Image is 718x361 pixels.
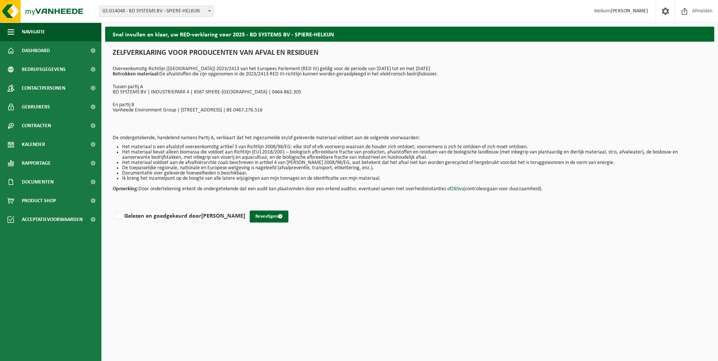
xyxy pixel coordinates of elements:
[113,71,159,77] strong: Betrokken materiaal:
[113,90,707,95] p: BD SYSTEMS BV | INDUSTRIEPARK 4 | 8587 SPIERE-[GEOGRAPHIC_DATA] | 0464.862.305
[113,181,707,192] p: Door ondertekening erkent de ondergetekende dat een audit kan plaatsvinden door een erkend audito...
[122,165,707,171] li: De toepasselijke regionale, nationale en Europese wetgeving is nageleefd (afvalpreventie, transpo...
[22,135,45,154] span: Kalender
[22,41,50,60] span: Dashboard
[22,98,50,116] span: Gebruikers
[122,144,707,150] li: Het materiaal is een afvalstof overeenkomstig artikel 3 van Richtlijn 2008/98/EG: elke stof of el...
[113,66,707,77] p: Overeenkomstig Richtlijn ([GEOGRAPHIC_DATA]) 2023/2413 van het Europees Parlement (RED III) geldi...
[100,6,213,17] span: 02-014048 - BD SYSTEMS BV - SPIERE-HELKIJN
[22,173,54,191] span: Documenten
[250,211,288,223] button: Bevestigen
[113,108,707,113] p: Vanheede Environment Group | [STREET_ADDRESS] | BE 0467.276.516
[22,23,45,41] span: Navigatie
[22,191,56,210] span: Product Shop
[113,186,139,192] strong: Opmerking:
[114,211,245,222] label: Gelezen en goedgekeurd door
[113,84,707,90] p: Tussen partij A
[122,150,707,160] li: Het materiaal bevat alleen biomassa die voldoet aan Richtlijn (EU) 2018/2001 – biologisch afbreek...
[22,154,51,173] span: Rapportage
[22,116,51,135] span: Contracten
[611,8,648,14] strong: [PERSON_NAME]
[122,171,707,176] li: Documentatie over geleverde hoeveelheden is beschikbaar.
[201,213,245,219] strong: [PERSON_NAME]
[113,49,707,61] h1: ZELFVERKLARING VOOR PRODUCENTEN VAN AFVAL EN RESIDUEN
[451,186,463,192] a: 2BSvs
[99,6,214,17] span: 02-014048 - BD SYSTEMS BV - SPIERE-HELKIJN
[122,176,707,181] li: Ik breng het inzamelpunt op de hoogte van alle latere wijzigingen aan mijn tonnages en de identif...
[22,210,83,229] span: Acceptatievoorwaarden
[22,60,66,79] span: Bedrijfsgegevens
[113,135,707,141] p: De ondergetekende, handelend namens Partij A, verklaart dat het ingezamelde en/of geleverde mater...
[22,79,65,98] span: Contactpersonen
[105,27,714,41] h2: Snel invullen en klaar, uw RED-verklaring voor 2025 - BD SYSTEMS BV - SPIERE-HELKIJN
[122,160,707,165] li: Het materiaal voldoet aan de afvalhiërarchie zoals beschreven in artikel 4 van [PERSON_NAME] 2008...
[113,102,707,108] p: En partij B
